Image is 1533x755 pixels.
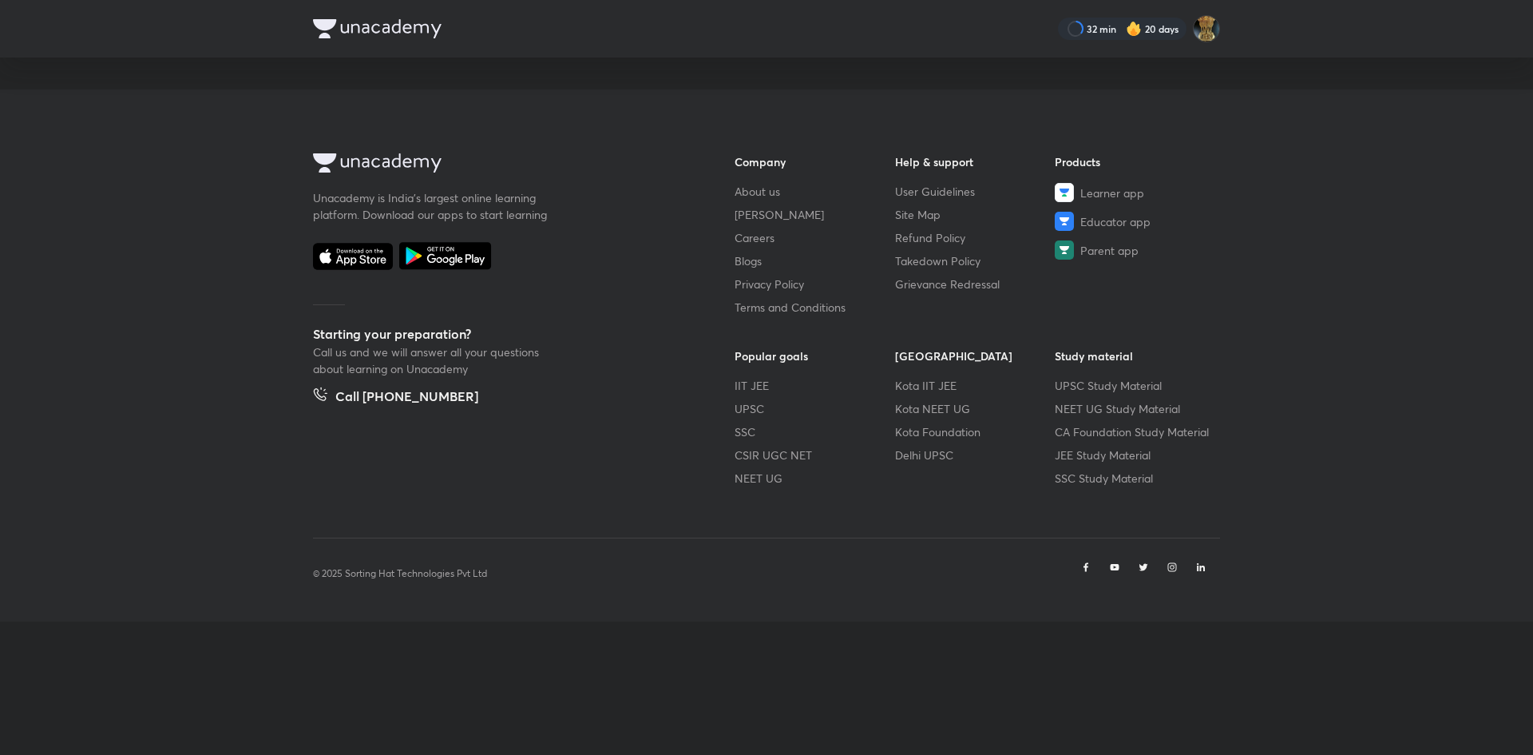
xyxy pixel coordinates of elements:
img: LOVEPREET Gharu [1193,15,1220,42]
a: SSC [735,423,895,440]
a: Delhi UPSC [895,447,1056,463]
a: Blogs [735,252,895,269]
h5: Call [PHONE_NUMBER] [335,387,478,409]
a: Learner app [1055,183,1215,202]
span: Careers [735,229,774,246]
img: Company Logo [313,153,442,173]
h5: Starting your preparation? [313,324,683,344]
a: JEE Study Material [1055,447,1215,463]
a: UPSC Study Material [1055,377,1215,394]
p: © 2025 Sorting Hat Technologies Pvt Ltd [313,566,487,581]
a: NEET UG Study Material [1055,400,1215,417]
img: Company Logo [313,19,442,38]
a: Refund Policy [895,229,1056,246]
a: Careers [735,229,895,246]
img: Parent app [1055,240,1074,260]
a: [PERSON_NAME] [735,206,895,223]
img: streak [1126,21,1142,37]
a: About us [735,183,895,200]
a: Company Logo [313,153,683,177]
a: SSC Study Material [1055,470,1215,487]
a: User Guidelines [895,183,1056,200]
a: Kota NEET UG [895,400,1056,417]
h6: [GEOGRAPHIC_DATA] [895,348,1056,364]
p: Call us and we will answer all your questions about learning on Unacademy [313,344,553,377]
a: Takedown Policy [895,252,1056,269]
h6: Help & support [895,153,1056,170]
img: Learner app [1055,183,1074,202]
h6: Products [1055,153,1215,170]
span: Learner app [1080,185,1144,201]
h6: Company [735,153,895,170]
img: Educator app [1055,212,1074,231]
h6: Study material [1055,348,1215,364]
a: Privacy Policy [735,276,895,292]
a: Terms and Conditions [735,299,895,316]
a: Call [PHONE_NUMBER] [313,387,478,409]
a: Kota IIT JEE [895,377,1056,394]
a: Parent app [1055,240,1215,260]
a: CA Foundation Study Material [1055,423,1215,440]
a: Kota Foundation [895,423,1056,440]
a: Site Map [895,206,1056,223]
a: UPSC [735,400,895,417]
span: Parent app [1080,242,1139,259]
p: Unacademy is India’s largest online learning platform. Download our apps to start learning [313,189,553,223]
a: NEET UG [735,470,895,487]
h6: Popular goals [735,348,895,364]
span: Educator app [1080,213,1151,230]
a: CSIR UGC NET [735,447,895,463]
a: IIT JEE [735,377,895,394]
a: Educator app [1055,212,1215,231]
a: Grievance Redressal [895,276,1056,292]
